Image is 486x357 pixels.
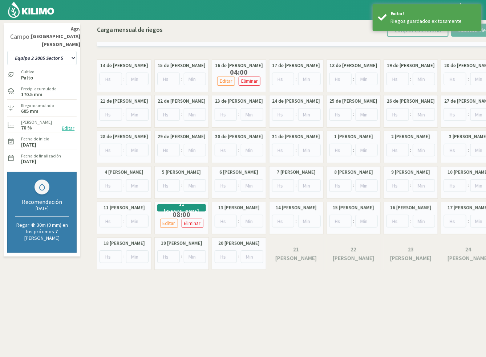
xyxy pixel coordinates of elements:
label: 21 de [PERSON_NAME] [100,98,148,105]
span: : [181,146,182,154]
label: 13 [PERSON_NAME] [218,204,260,212]
label: 22 [PERSON_NAME] [330,245,377,263]
span: : [123,111,125,118]
div: Campo: [10,33,31,40]
input: Hs [100,215,122,227]
span: : [410,217,412,225]
button: Editar [160,219,178,228]
span: : [238,111,239,118]
input: Min [241,108,263,121]
p: Eliminar [241,77,258,85]
input: Hs [157,179,179,192]
input: Hs [386,108,409,121]
label: Precip. acumulada [21,86,57,92]
button: Eliminar [239,77,260,86]
input: Min [184,73,206,85]
label: 15 de [PERSON_NAME] [158,62,206,69]
span: : [238,217,239,225]
span: : [123,217,125,225]
input: Min [126,144,149,156]
label: Fecha de finalización [21,153,61,159]
input: Hs [215,144,237,156]
label: 21 [PERSON_NAME] [273,245,320,263]
label: 6 [PERSON_NAME] [219,169,258,176]
label: 12 [PERSON_NAME] [161,201,202,215]
label: 25 de [PERSON_NAME] [329,98,377,105]
label: 04:00 [215,69,262,75]
span: : [468,182,469,189]
input: Min [184,179,206,192]
div: Recomendación [15,198,69,205]
span: : [123,253,125,260]
p: Editar [220,77,232,85]
label: 7 [PERSON_NAME] [277,169,316,176]
label: 14 [PERSON_NAME] [276,204,317,212]
label: 20 [PERSON_NAME] [218,240,260,247]
span: : [296,217,297,225]
span: : [123,182,125,189]
span: : [353,217,354,225]
span: : [181,75,182,83]
input: Hs [444,215,466,227]
input: Hs [329,144,352,156]
span: : [468,111,469,118]
input: Min [413,215,435,227]
span: : [468,146,469,154]
label: 24 de [PERSON_NAME] [272,98,320,105]
label: 18 [PERSON_NAME] [104,240,145,247]
input: Hs [100,144,122,156]
input: Hs [215,250,237,263]
label: [DATE] [21,159,36,164]
input: Hs [444,73,466,85]
label: 170.5 mm [21,92,42,97]
input: Min [413,144,435,156]
label: Palto [21,75,34,80]
p: Regar 4h 30m (9 mm) en los próximos 7 [PERSON_NAME] [15,222,69,241]
span: : [296,146,297,154]
input: Min [184,144,206,156]
input: Hs [100,250,122,263]
label: 31 de [PERSON_NAME] [272,133,320,140]
span: : [296,111,297,118]
span: : [410,182,412,189]
span: : [468,217,469,225]
label: 16 [PERSON_NAME] [390,204,432,212]
span: : [410,111,412,118]
div: Exito! [391,10,476,17]
input: Hs [386,73,409,85]
input: Hs [100,108,122,121]
input: Min [126,108,149,121]
input: Hs [157,250,179,263]
input: Min [356,73,378,85]
div: Riegos guardados exitosamente [391,17,476,25]
span: : [410,75,412,83]
input: Hs [272,179,294,192]
input: Min [241,179,263,192]
input: Hs [444,179,466,192]
input: Hs [272,144,294,156]
input: Min [241,215,263,227]
label: 08:00 [158,212,205,217]
span: : [238,253,239,260]
input: Hs [444,144,466,156]
label: 18 de [PERSON_NAME] [329,62,377,69]
input: Hs [329,215,352,227]
input: Min [184,108,206,121]
span: : [181,111,182,118]
input: Min [126,250,149,263]
label: [DATE] [21,143,36,147]
label: 70 % [21,126,32,130]
input: Min [126,215,149,227]
span: : [468,75,469,83]
input: Hs [157,73,179,85]
input: Min [356,144,378,156]
label: Cultivo [21,69,34,75]
span: : [296,182,297,189]
input: Hs [329,73,352,85]
span: : [123,146,125,154]
label: 9 [PERSON_NAME] [392,169,430,176]
label: 23 [PERSON_NAME] [387,245,434,263]
input: Min [356,179,378,192]
strong: Agr. [GEOGRAPHIC_DATA][PERSON_NAME] [31,25,80,48]
input: Hs [272,108,294,121]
